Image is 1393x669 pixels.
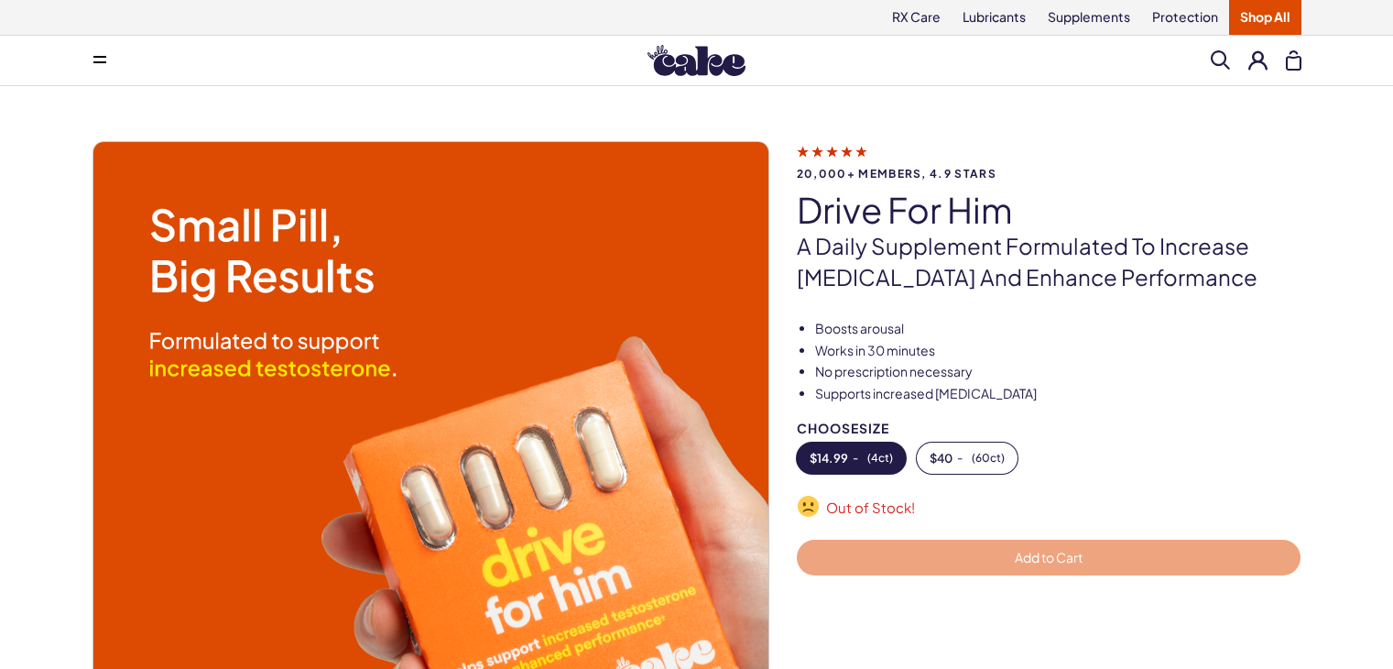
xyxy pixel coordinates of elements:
h1: drive for him [797,191,1301,229]
img: ☹ [798,496,819,517]
button: - [917,443,1018,474]
span: ( 60ct ) [972,452,1005,465]
a: 20,000+ members, 4.9 stars [797,143,1301,180]
span: ( 4ct ) [867,452,893,465]
li: Supports increased [MEDICAL_DATA] [815,385,1301,403]
p: A daily supplement formulated to increase [MEDICAL_DATA] and enhance performance [797,231,1301,292]
span: $ 14.99 [810,452,848,465]
span: Out of Stock! [826,498,915,517]
span: 20,000+ members, 4.9 stars [797,168,1301,180]
div: Choose Size [797,422,1301,435]
button: - [797,443,906,474]
button: Add to Cart [797,540,1301,576]
li: Boosts arousal [815,320,1301,338]
span: Add to Cart [1015,549,1083,565]
li: No prescription necessary [815,363,1301,381]
span: $ 40 [930,452,952,465]
img: Hello Cake [648,45,745,76]
li: Works in 30 minutes [815,342,1301,360]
